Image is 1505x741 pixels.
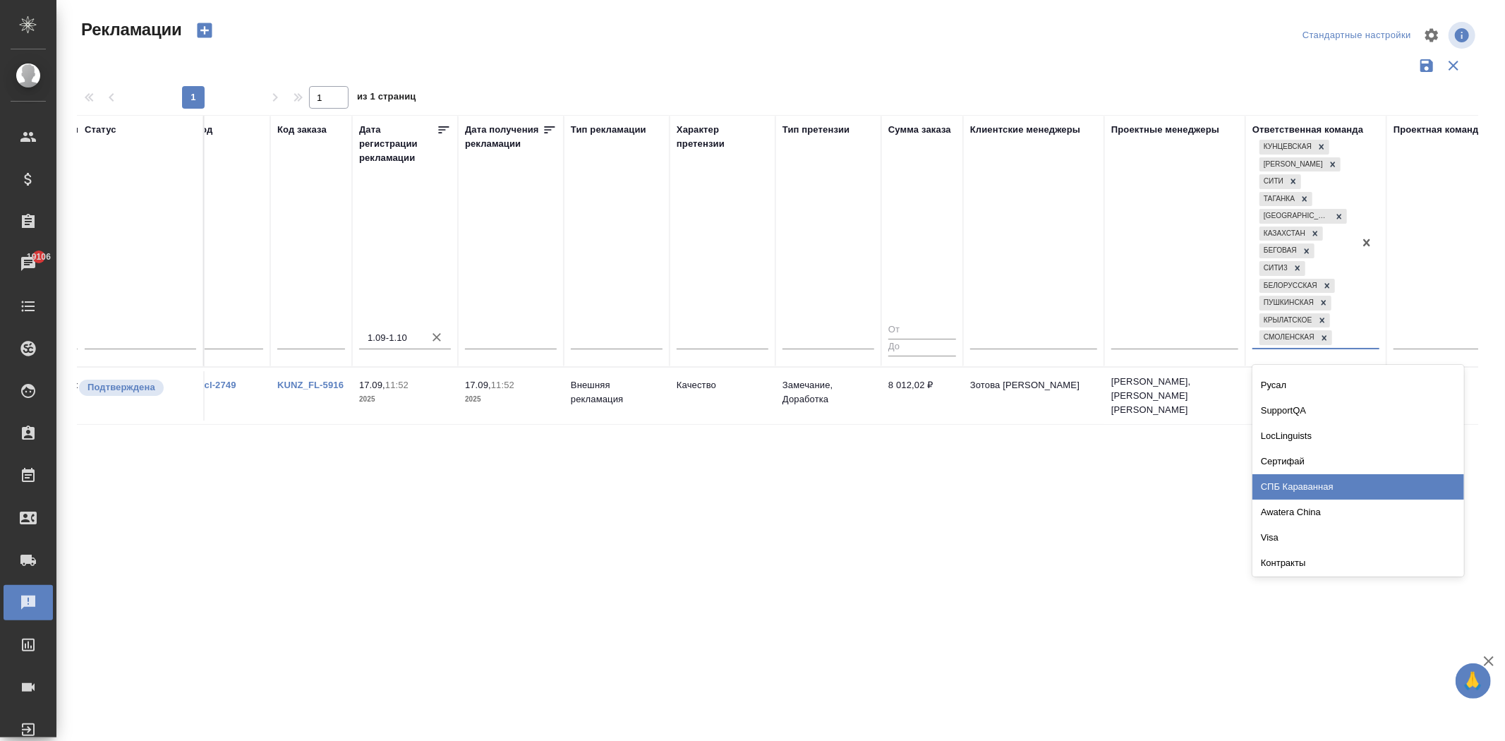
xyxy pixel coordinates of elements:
[277,123,327,137] div: Код заказа
[1259,330,1317,345] div: Смоленская
[18,250,59,264] span: 19106
[1258,260,1307,277] div: Кунцевская, Бабушкинская, Сити, Таганка, Киев, Казахстан, Беговая, Сити3, Белорусская, Пушкинская...
[1259,243,1299,258] div: Беговая
[465,123,543,151] div: Дата получения рекламации
[4,246,53,282] a: 19106
[1245,371,1386,421] td: Кунцевская
[359,380,385,390] p: 17.09,
[1258,225,1324,243] div: Кунцевская, Бабушкинская, Сити, Таганка, Киев, Казахстан, Беговая, Сити3, Белорусская, Пушкинская...
[1252,525,1464,550] div: Visa
[1111,123,1219,137] div: Проектные менеджеры
[888,123,951,137] div: Сумма заказа
[359,392,451,406] p: 2025
[670,371,775,421] td: Качество
[87,380,155,394] p: Подтверждена
[963,371,1104,421] td: Зотова [PERSON_NAME]
[782,123,850,137] div: Тип претензии
[1456,663,1491,699] button: 🙏
[677,123,768,151] div: Характер претензии
[1259,227,1307,241] div: Казахстан
[1252,123,1363,137] div: Ответственная команда
[1252,398,1464,423] div: SupportQA
[1440,52,1467,79] button: Сбросить фильтры
[1252,373,1464,398] div: Русал
[888,339,956,356] input: До
[1259,313,1314,328] div: Крылатское
[1259,192,1297,207] div: Таганка
[1259,174,1286,189] div: Сити
[1299,25,1415,47] div: split button
[1259,157,1325,172] div: [PERSON_NAME]
[1259,296,1316,311] div: Пушкинская
[359,123,437,165] div: Дата регистрации рекламации
[357,88,416,109] span: из 1 страниц
[1104,368,1245,424] td: [PERSON_NAME], [PERSON_NAME] [PERSON_NAME]
[970,123,1080,137] div: Клиентские менеджеры
[1259,261,1290,276] div: Сити3
[1258,156,1342,174] div: Кунцевская, Бабушкинская, Сити, Таганка, Киев, Казахстан, Беговая, Сити3, Белорусская, Пушкинская...
[1252,550,1464,576] div: Контракты
[775,371,881,421] td: Замечание, Доработка
[1252,474,1464,500] div: СПБ Караванная
[78,18,182,41] span: Рекламации
[571,123,646,137] div: Тип рекламации
[1461,666,1485,696] span: 🙏
[1258,242,1316,260] div: Кунцевская, Бабушкинская, Сити, Таганка, Киев, Казахстан, Беговая, Сити3, Белорусская, Пушкинская...
[1258,277,1336,295] div: Кунцевская, Бабушкинская, Сити, Таганка, Киев, Казахстан, Беговая, Сити3, Белорусская, Пушкинская...
[195,380,236,390] a: recl-2749
[1259,209,1331,224] div: [GEOGRAPHIC_DATA]
[888,321,956,339] input: От
[1258,173,1302,191] div: Кунцевская, Бабушкинская, Сити, Таганка, Киев, Казахстан, Беговая, Сити3, Белорусская, Пушкинская...
[1252,500,1464,525] div: Awatera Сhina
[1258,191,1314,208] div: Кунцевская, Бабушкинская, Сити, Таганка, Киев, Казахстан, Беговая, Сити3, Белорусская, Пушкинская...
[491,380,514,390] p: 11:52
[465,380,491,390] p: 17.09,
[1258,294,1333,312] div: Кунцевская, Бабушкинская, Сити, Таганка, Киев, Казахстан, Беговая, Сити3, Белорусская, Пушкинская...
[188,18,222,42] button: Создать
[1415,18,1449,52] span: Настроить таблицу
[1258,312,1331,330] div: Кунцевская, Бабушкинская, Сити, Таганка, Киев, Казахстан, Беговая, Сити3, Белорусская, Пушкинская...
[1413,52,1440,79] button: Сохранить фильтры
[1252,449,1464,474] div: Сертифай
[277,380,344,390] a: KUNZ_FL-5916
[1259,279,1319,294] div: Белорусская
[1258,207,1348,225] div: Кунцевская, Бабушкинская, Сити, Таганка, Киев, Казахстан, Беговая, Сити3, Белорусская, Пушкинская...
[881,371,963,421] td: 8 012,02 ₽
[385,380,409,390] p: 11:52
[1259,140,1314,155] div: Кунцевская
[1252,423,1464,449] div: LocLinguists
[1449,22,1478,49] span: Посмотреть информацию
[564,371,670,421] td: Внешняя рекламация
[1258,138,1331,156] div: Кунцевская, Бабушкинская, Сити, Таганка, Киев, Казахстан, Беговая, Сити3, Белорусская, Пушкинская...
[85,123,116,137] div: Статус
[1394,123,1484,137] div: Проектная команда
[1258,329,1334,347] div: Кунцевская, Бабушкинская, Сити, Таганка, Киев, Казахстан, Беговая, Сити3, Белорусская, Пушкинская...
[465,392,557,406] p: 2025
